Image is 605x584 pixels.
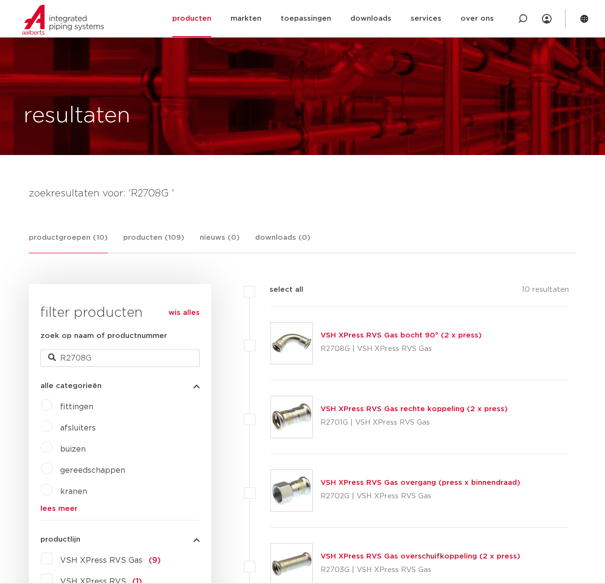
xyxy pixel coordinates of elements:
[60,488,87,495] a: kranen
[321,415,508,430] p: R2701G | VSH XPress RVS Gas
[200,232,240,253] a: nieuws (0)
[149,557,161,564] span: (9)
[255,284,303,296] label: select all
[24,101,130,131] h1: resultaten
[321,332,482,339] a: VSH XPress RVS Gas bocht 90° (2 x press)
[40,330,167,342] label: zoek op naam of productnummer
[60,557,142,564] span: VSH XPress RVS Gas
[40,382,102,389] span: alle categorieën
[321,341,482,357] p: R2708G | VSH XPress RVS Gas
[271,323,312,364] img: Thumbnail for VSH XPress RVS Gas bocht 90° (2 x press)
[321,489,520,504] p: R2702G | VSH XPress RVS Gas
[60,424,96,432] a: afsluiters
[271,396,312,438] img: Thumbnail for VSH XPress RVS Gas rechte koppeling (2 x press)
[40,505,200,512] a: lees meer
[321,562,520,578] p: R2703G | VSH XPress RVS Gas
[29,186,577,201] h4: zoekresultaten voor: 'R2708G '
[321,553,520,560] a: VSH XPress RVS Gas overschuifkoppeling (2 x press)
[29,232,108,253] a: productgroepen (10)
[60,467,125,474] a: gereedschappen
[60,403,93,411] a: fittingen
[255,232,310,253] a: downloads (0)
[40,536,80,543] span: productlijn
[40,303,200,323] h3: filter producten
[271,470,312,511] img: Thumbnail for VSH XPress RVS Gas overgang (press x binnendraad)
[60,445,86,453] a: buizen
[123,232,184,253] a: producten (109)
[40,350,200,367] input: zoeken
[168,307,200,319] a: wis alles
[522,284,569,299] p: 10 resultaten
[321,479,520,486] a: VSH XPress RVS Gas overgang (press x binnendraad)
[40,382,200,389] button: alle categorieën
[321,405,508,413] a: VSH XPress RVS Gas rechte koppeling (2 x press)
[40,536,200,543] button: productlijn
